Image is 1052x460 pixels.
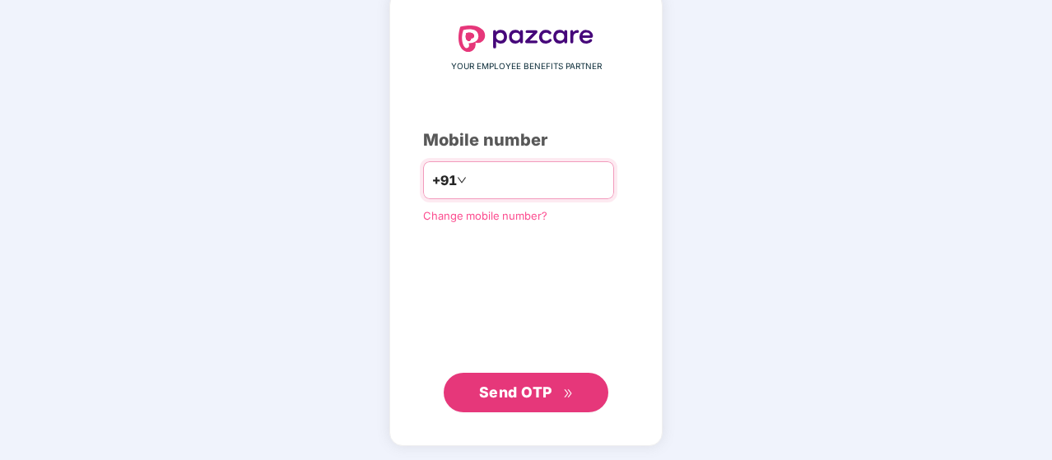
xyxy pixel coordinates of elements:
[432,170,457,191] span: +91
[479,383,552,401] span: Send OTP
[423,209,547,222] a: Change mobile number?
[457,175,467,185] span: down
[459,26,593,52] img: logo
[444,373,608,412] button: Send OTPdouble-right
[563,388,574,399] span: double-right
[423,128,629,153] div: Mobile number
[451,60,602,73] span: YOUR EMPLOYEE BENEFITS PARTNER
